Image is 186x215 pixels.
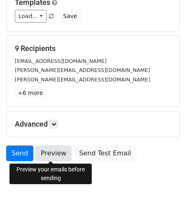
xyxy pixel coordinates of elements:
[145,176,186,215] iframe: Chat Widget
[6,146,33,161] a: Send
[59,10,81,23] button: Save
[15,88,46,98] a: +6 more
[74,146,136,161] a: Send Test Email
[15,10,46,23] a: Load...
[15,67,150,73] small: [PERSON_NAME][EMAIL_ADDRESS][DOMAIN_NAME]
[15,58,107,64] small: [EMAIL_ADDRESS][DOMAIN_NAME]
[15,44,171,53] h5: 9 Recipients
[9,164,92,184] div: Preview your emails before sending
[15,76,150,83] small: [PERSON_NAME][EMAIL_ADDRESS][DOMAIN_NAME]
[35,146,72,161] a: Preview
[15,120,171,129] h5: Advanced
